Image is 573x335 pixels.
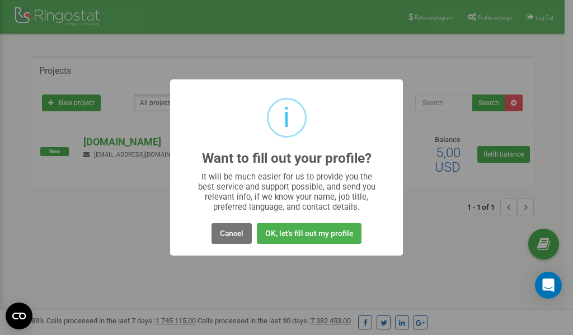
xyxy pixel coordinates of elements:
div: Open Intercom Messenger [535,272,562,299]
button: Open CMP widget [6,303,32,329]
h2: Want to fill out your profile? [202,151,372,166]
div: i [283,100,290,136]
div: It will be much easier for us to provide you the best service and support possible, and send you ... [192,172,381,212]
button: Cancel [212,223,252,244]
button: OK, let's fill out my profile [257,223,361,244]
